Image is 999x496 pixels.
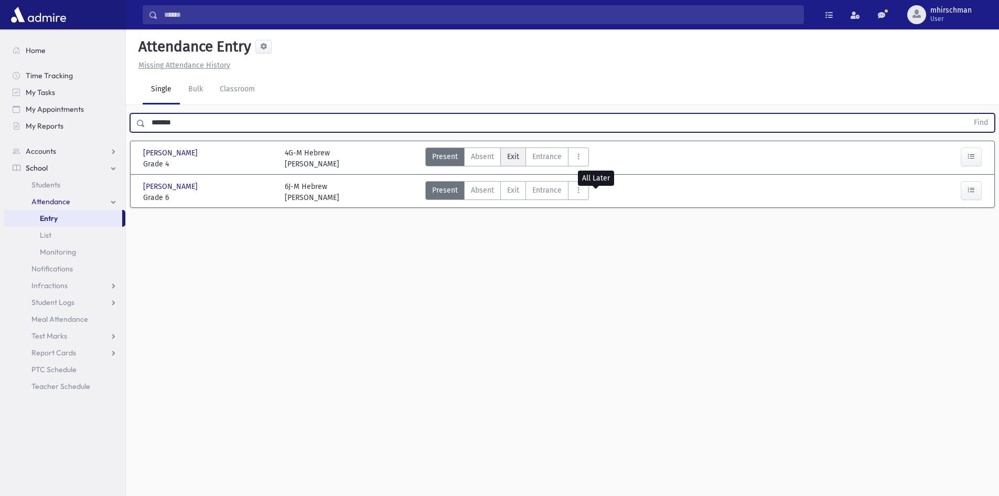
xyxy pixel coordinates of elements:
[26,71,73,80] span: Time Tracking
[4,260,125,277] a: Notifications
[158,5,803,24] input: Search
[31,348,76,357] span: Report Cards
[507,185,519,196] span: Exit
[4,67,125,84] a: Time Tracking
[31,180,60,189] span: Students
[471,151,494,162] span: Absent
[31,382,90,391] span: Teacher Schedule
[26,46,46,55] span: Home
[134,61,230,70] a: Missing Attendance History
[26,163,48,173] span: School
[31,365,77,374] span: PTC Schedule
[143,181,200,192] span: [PERSON_NAME]
[4,328,125,344] a: Test Marks
[4,210,122,227] a: Entry
[4,378,125,395] a: Teacher Schedule
[143,192,274,203] span: Grade 6
[31,331,67,341] span: Test Marks
[532,151,562,162] span: Entrance
[4,344,125,361] a: Report Cards
[425,181,589,203] div: AttTypes
[4,101,125,118] a: My Appointments
[4,277,125,294] a: Infractions
[211,75,263,104] a: Classroom
[4,311,125,328] a: Meal Attendance
[134,38,251,56] h5: Attendance Entry
[8,4,69,25] img: AdmirePro
[26,88,55,97] span: My Tasks
[930,6,972,15] span: mhirschman
[4,227,125,244] a: List
[4,160,125,176] a: School
[31,197,70,206] span: Attendance
[432,151,458,162] span: Present
[40,247,76,257] span: Monitoring
[31,298,74,307] span: Student Logs
[425,147,589,170] div: AttTypes
[180,75,211,104] a: Bulk
[4,294,125,311] a: Student Logs
[471,185,494,196] span: Absent
[507,151,519,162] span: Exit
[31,281,68,290] span: Infractions
[930,15,972,23] span: User
[143,159,274,170] span: Grade 4
[26,146,56,156] span: Accounts
[31,264,73,273] span: Notifications
[285,147,339,170] div: 4G-M Hebrew [PERSON_NAME]
[4,84,125,101] a: My Tasks
[40,230,51,240] span: List
[31,314,88,324] span: Meal Attendance
[143,147,200,159] span: [PERSON_NAME]
[40,214,58,223] span: Entry
[4,143,125,160] a: Accounts
[432,185,458,196] span: Present
[26,104,84,114] span: My Appointments
[26,121,63,131] span: My Reports
[578,171,614,186] div: All Later
[4,118,125,134] a: My Reports
[532,185,562,196] span: Entrance
[4,361,125,378] a: PTC Schedule
[968,114,994,132] button: Find
[143,75,180,104] a: Single
[4,42,125,59] a: Home
[138,61,230,70] u: Missing Attendance History
[285,181,339,203] div: 6J-M Hebrew [PERSON_NAME]
[4,244,125,260] a: Monitoring
[4,176,125,193] a: Students
[4,193,125,210] a: Attendance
